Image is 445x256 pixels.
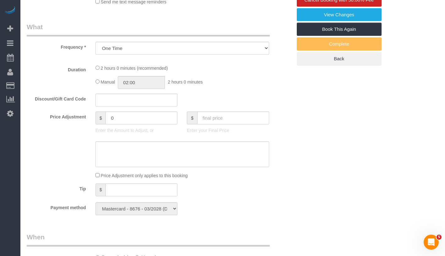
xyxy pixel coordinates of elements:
span: 2 hours 0 minutes (recommended) [101,66,168,71]
legend: When [27,232,270,247]
label: Duration [22,64,91,73]
label: Price Adjustment [22,112,91,120]
p: Enter your Final Price [187,127,269,133]
span: Manual [101,79,115,84]
span: 5 [437,235,442,240]
label: Payment method [22,202,91,211]
span: $ [187,112,197,124]
input: final price [197,112,269,124]
legend: What [27,22,270,36]
span: $ [95,183,106,196]
label: Tip [22,183,91,192]
a: View Changes [297,8,382,21]
span: 2 hours 0 minutes [168,79,203,84]
span: Price Adjustment only applies to this booking [101,173,188,178]
a: Back [297,52,382,65]
label: Frequency * [22,42,91,50]
a: Book This Again [297,23,382,36]
label: Discount/Gift Card Code [22,94,91,102]
img: Automaid Logo [4,6,16,15]
iframe: Intercom live chat [424,235,439,250]
p: Enter the Amount to Adjust, or [95,127,178,133]
span: $ [95,112,106,124]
